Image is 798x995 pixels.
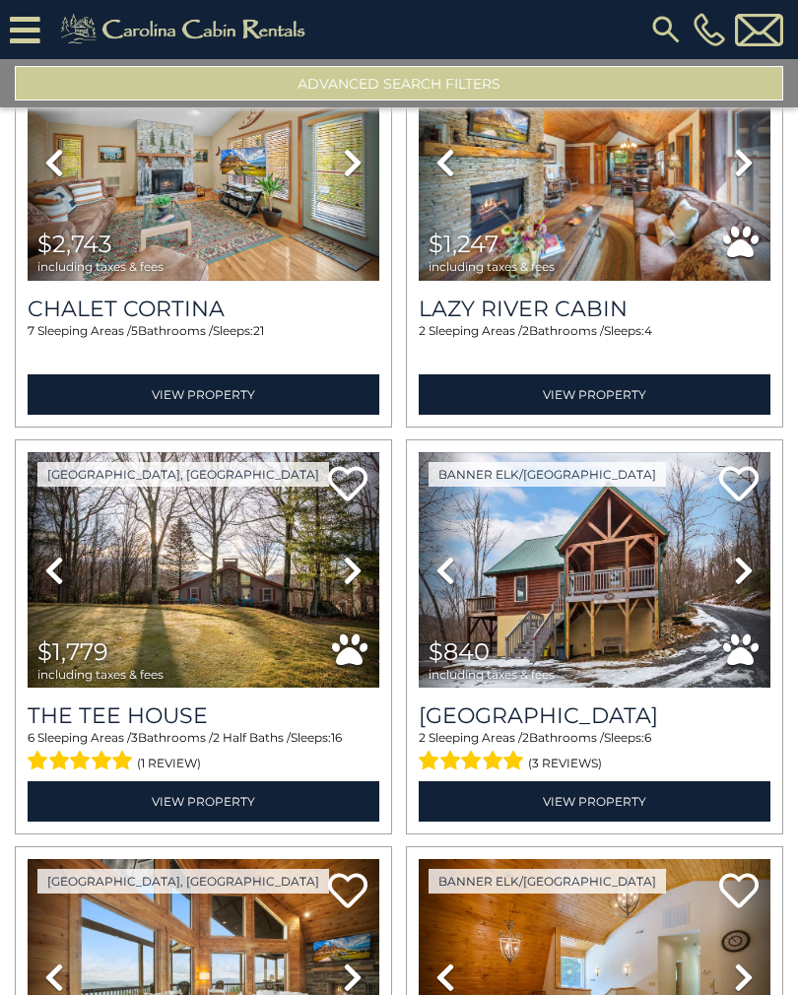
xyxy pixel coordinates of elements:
[419,323,426,338] span: 2
[28,322,379,369] div: Sleeping Areas / Bathrooms / Sleeps:
[28,296,379,322] a: Chalet Cortina
[37,462,329,487] a: [GEOGRAPHIC_DATA], [GEOGRAPHIC_DATA]
[37,260,164,273] span: including taxes & fees
[429,260,555,273] span: including taxes & fees
[253,323,264,338] span: 21
[131,323,138,338] span: 5
[419,322,770,369] div: Sleeping Areas / Bathrooms / Sleeps:
[429,668,555,681] span: including taxes & fees
[15,66,783,100] button: Advanced Search Filters
[644,730,651,745] span: 6
[37,230,112,258] span: $2,743
[528,751,602,776] span: (3 reviews)
[648,12,684,47] img: search-regular.svg
[28,729,379,776] div: Sleeping Areas / Bathrooms / Sleeps:
[28,702,379,729] a: The Tee House
[419,702,770,729] a: [GEOGRAPHIC_DATA]
[137,751,201,776] span: (1 review)
[28,452,379,688] img: thumbnail_167757115.jpeg
[419,730,426,745] span: 2
[28,323,34,338] span: 7
[419,296,770,322] a: Lazy River Cabin
[429,230,499,258] span: $1,247
[429,869,666,894] a: Banner Elk/[GEOGRAPHIC_DATA]
[28,730,34,745] span: 6
[719,871,759,913] a: Add to favorites
[429,462,666,487] a: Banner Elk/[GEOGRAPHIC_DATA]
[419,729,770,776] div: Sleeping Areas / Bathrooms / Sleeps:
[429,637,490,666] span: $840
[28,44,379,280] img: thumbnail_169786137.jpeg
[37,668,164,681] span: including taxes & fees
[419,702,770,729] h3: Little Elk Lodge
[37,869,329,894] a: [GEOGRAPHIC_DATA], [GEOGRAPHIC_DATA]
[331,730,342,745] span: 16
[522,730,529,745] span: 2
[28,781,379,822] a: View Property
[131,730,138,745] span: 3
[644,323,652,338] span: 4
[50,10,322,49] img: Khaki-logo.png
[419,452,770,688] img: thumbnail_165843184.jpeg
[328,464,367,506] a: Add to favorites
[419,374,770,415] a: View Property
[328,871,367,913] a: Add to favorites
[719,464,759,506] a: Add to favorites
[419,781,770,822] a: View Property
[28,374,379,415] a: View Property
[689,13,730,46] a: [PHONE_NUMBER]
[419,44,770,280] img: thumbnail_169465347.jpeg
[213,730,291,745] span: 2 Half Baths /
[522,323,529,338] span: 2
[37,637,108,666] span: $1,779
